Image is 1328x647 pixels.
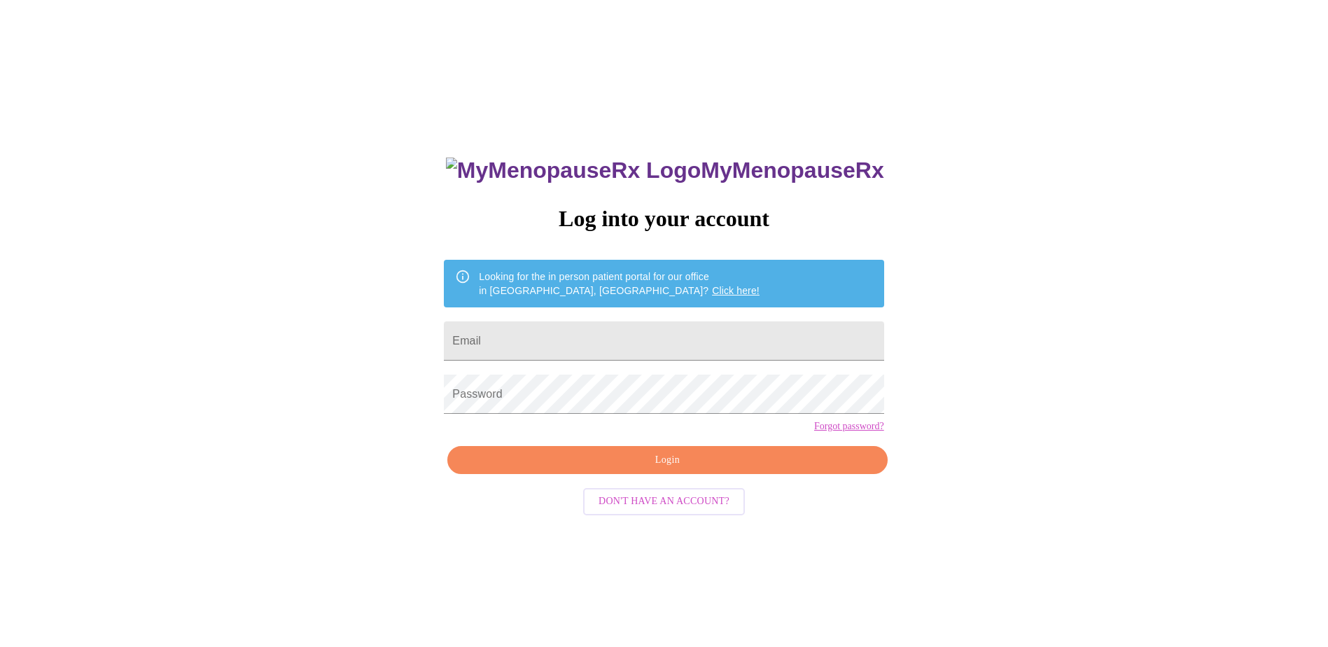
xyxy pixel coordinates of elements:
h3: Log into your account [444,206,883,232]
img: MyMenopauseRx Logo [446,158,701,183]
button: Login [447,446,887,475]
a: Click here! [712,285,760,296]
button: Don't have an account? [583,488,745,515]
span: Don't have an account? [599,493,729,510]
a: Forgot password? [814,421,884,432]
h3: MyMenopauseRx [446,158,884,183]
span: Login [463,452,871,469]
a: Don't have an account? [580,494,748,506]
div: Looking for the in person patient portal for our office in [GEOGRAPHIC_DATA], [GEOGRAPHIC_DATA]? [479,264,760,303]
